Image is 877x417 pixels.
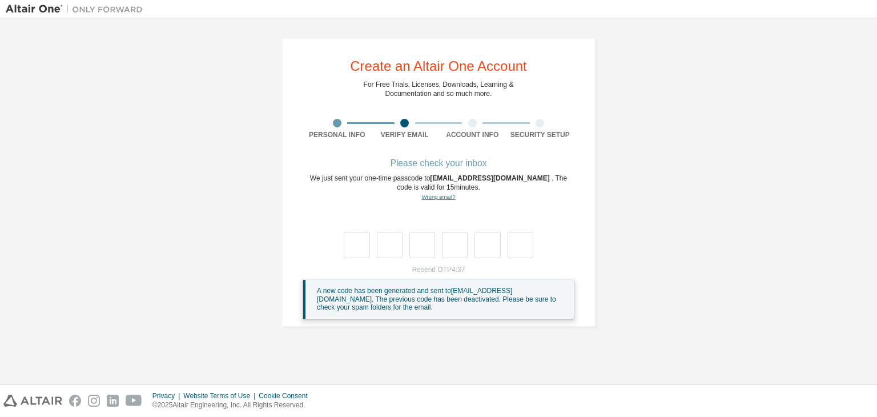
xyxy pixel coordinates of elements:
[438,130,506,139] div: Account Info
[69,395,81,407] img: facebook.svg
[303,160,574,167] div: Please check your inbox
[152,400,315,410] p: © 2025 Altair Engineering, Inc. All Rights Reserved.
[371,130,439,139] div: Verify Email
[107,395,119,407] img: linkedin.svg
[183,391,259,400] div: Website Terms of Use
[3,395,62,407] img: altair_logo.svg
[430,174,552,182] span: [EMAIL_ADDRESS][DOMAIN_NAME]
[88,395,100,407] img: instagram.svg
[259,391,314,400] div: Cookie Consent
[152,391,183,400] div: Privacy
[350,59,527,73] div: Create an Altair One Account
[126,395,142,407] img: youtube.svg
[303,174,574,202] div: We just sent your one-time passcode to . The code is valid for 15 minutes.
[421,194,455,200] a: Go back to the registration form
[6,3,148,15] img: Altair One
[317,287,556,311] span: A new code has been generated and sent to [EMAIL_ADDRESS][DOMAIN_NAME] . The previous code has be...
[303,130,371,139] div: Personal Info
[506,130,574,139] div: Security Setup
[364,80,514,98] div: For Free Trials, Licenses, Downloads, Learning & Documentation and so much more.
